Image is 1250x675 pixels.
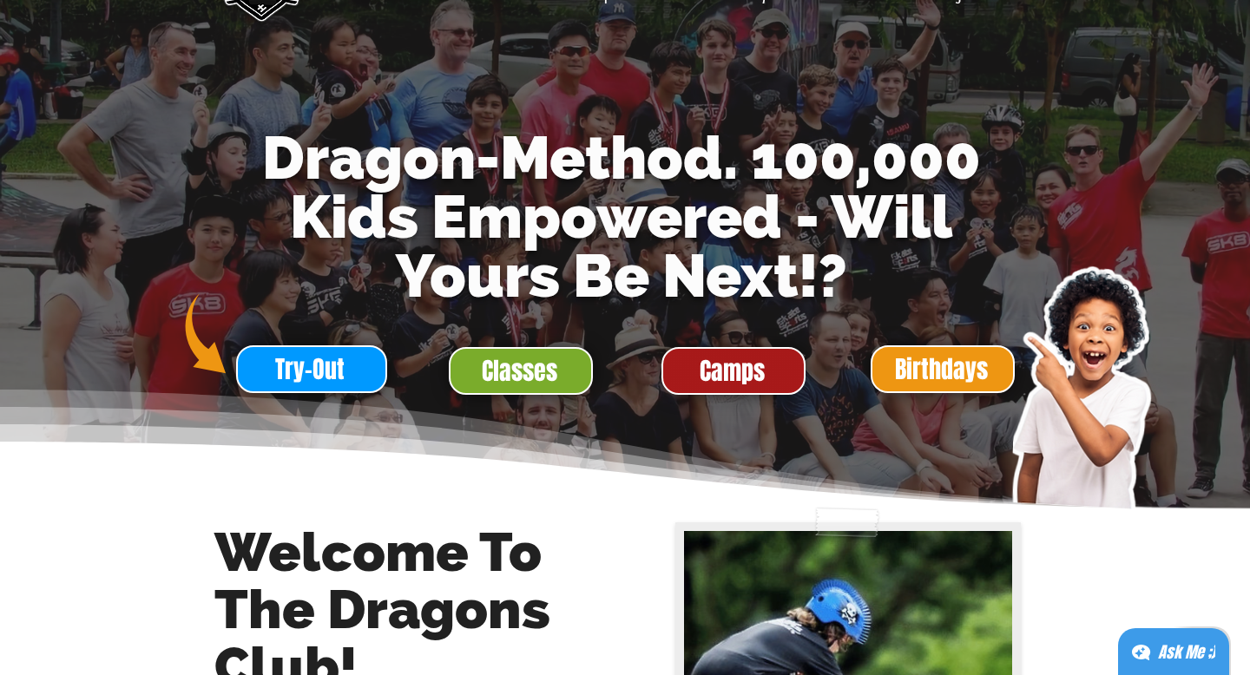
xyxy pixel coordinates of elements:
span: Birthdays [895,352,988,386]
a: Try-Out [236,345,387,393]
div: Ask Me ;) [1158,640,1215,665]
span: Dragon-Method. 100,000 Kids Empowered - Will Yours Be Next!? [262,123,981,311]
a: Camps [661,347,806,395]
a: Birthdays [871,345,1015,393]
span: Try-Out [275,352,345,386]
span: Classes [482,354,557,388]
a: Classes [449,347,593,395]
span: Camps [700,354,765,388]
